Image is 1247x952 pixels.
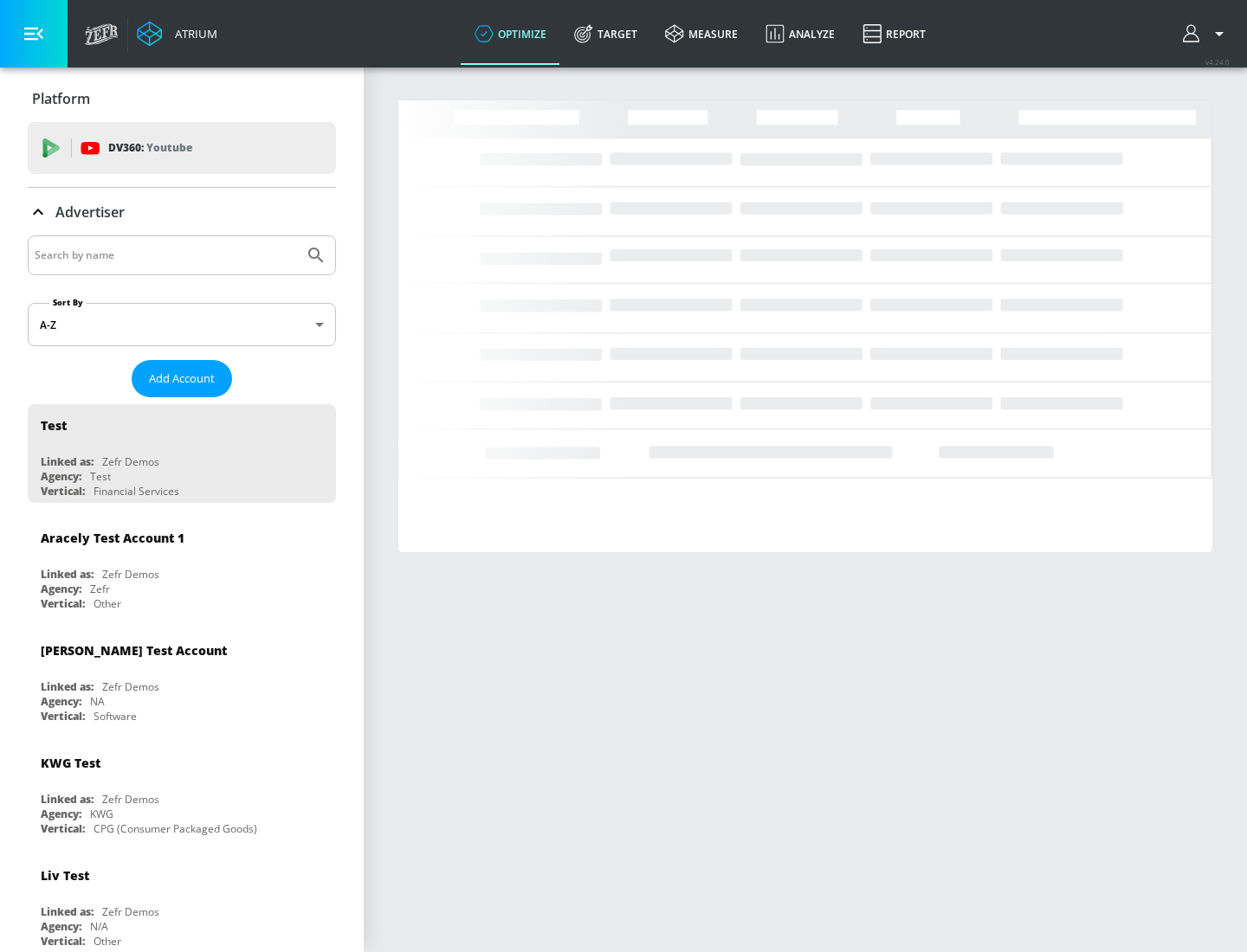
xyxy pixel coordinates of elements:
[90,469,111,484] div: Test
[90,582,110,596] div: Zefr
[41,530,184,546] div: Aracely Test Account 1
[94,484,179,499] div: Financial Services
[168,26,217,42] div: Atrium
[41,807,81,821] div: Agency:
[137,21,217,47] a: Atrium
[849,3,940,65] a: Report
[28,629,336,728] div: [PERSON_NAME] Test AccountLinked as:Zefr DemosAgency:NAVertical:Software
[28,74,336,123] div: Platform
[41,904,94,919] div: Linked as:
[41,642,227,659] div: [PERSON_NAME] Test Account
[41,755,100,771] div: KWG Test
[35,244,297,267] input: Search by name
[49,297,87,308] label: Sort By
[28,742,336,840] div: KWG TestLinked as:Zefr DemosAgency:KWGVertical:CPG (Consumer Packaged Goods)
[94,596,121,611] div: Other
[94,709,137,724] div: Software
[102,679,159,694] div: Zefr Demos
[28,188,336,236] div: Advertiser
[28,122,336,174] div: DV360: Youtube
[102,792,159,807] div: Zefr Demos
[90,807,113,821] div: KWG
[752,3,849,65] a: Analyze
[90,694,105,709] div: NA
[28,517,336,615] div: Aracely Test Account 1Linked as:Zefr DemosAgency:ZefrVertical:Other
[108,138,192,158] p: DV360:
[41,484,85,499] div: Vertical:
[90,919,108,934] div: N/A
[32,89,90,108] p: Platform
[41,867,89,884] div: Liv Test
[560,3,651,65] a: Target
[146,138,192,157] p: Youtube
[41,417,67,434] div: Test
[94,821,257,836] div: CPG (Consumer Packaged Goods)
[651,3,752,65] a: measure
[28,404,336,503] div: TestLinked as:Zefr DemosAgency:TestVertical:Financial Services
[41,567,94,582] div: Linked as:
[102,567,159,582] div: Zefr Demos
[41,454,94,469] div: Linked as:
[132,360,232,397] button: Add Account
[28,303,336,346] div: A-Z
[102,454,159,469] div: Zefr Demos
[41,821,85,836] div: Vertical:
[41,582,81,596] div: Agency:
[41,679,94,694] div: Linked as:
[41,934,85,949] div: Vertical:
[94,934,121,949] div: Other
[1205,57,1230,67] span: v 4.24.0
[149,369,215,389] span: Add Account
[41,792,94,807] div: Linked as:
[41,469,81,484] div: Agency:
[461,3,560,65] a: optimize
[41,694,81,709] div: Agency:
[55,203,125,222] p: Advertiser
[102,904,159,919] div: Zefr Demos
[41,709,85,724] div: Vertical:
[41,596,85,611] div: Vertical:
[41,919,81,934] div: Agency:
